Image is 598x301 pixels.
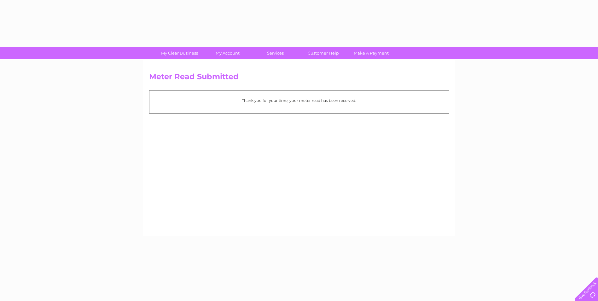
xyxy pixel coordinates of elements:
[201,47,253,59] a: My Account
[345,47,397,59] a: Make A Payment
[154,47,206,59] a: My Clear Business
[149,72,449,84] h2: Meter Read Submitted
[249,47,301,59] a: Services
[297,47,349,59] a: Customer Help
[153,97,446,103] p: Thank you for your time, your meter read has been received.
